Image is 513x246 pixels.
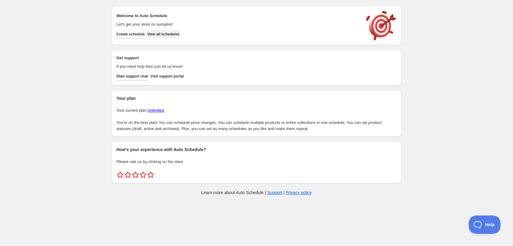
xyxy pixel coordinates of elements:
[116,95,397,101] h2: Your plan
[150,72,184,81] a: Visit support portal
[116,55,360,61] h2: Get support
[150,74,184,79] span: Visit support portal
[116,74,148,79] span: Start support chat
[116,21,360,27] p: Let's get your store on autopilot!
[116,30,145,38] button: Create schedule
[116,120,397,132] p: You're on the best plan! You can schedule price changes. You can schedule multiple products or en...
[116,32,145,37] span: Create schedule
[147,108,164,113] a: Unlimited
[116,63,360,70] p: If you need help then just let us know!
[267,190,282,195] a: Support
[116,13,360,19] h2: Welcome to Auto Schedule
[147,32,180,37] span: View all schedules
[201,190,312,196] p: Learn more about Auto Schedule | |
[147,30,180,38] button: View all schedules
[286,190,312,195] a: Privacy policy
[116,147,397,153] h2: How's your experience with Auto Schedule?
[469,215,501,234] iframe: Toggle Customer Support
[116,159,397,165] p: Please rate us by clicking on the stars
[116,107,397,114] p: Your current plan:
[116,72,148,81] a: Start support chat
